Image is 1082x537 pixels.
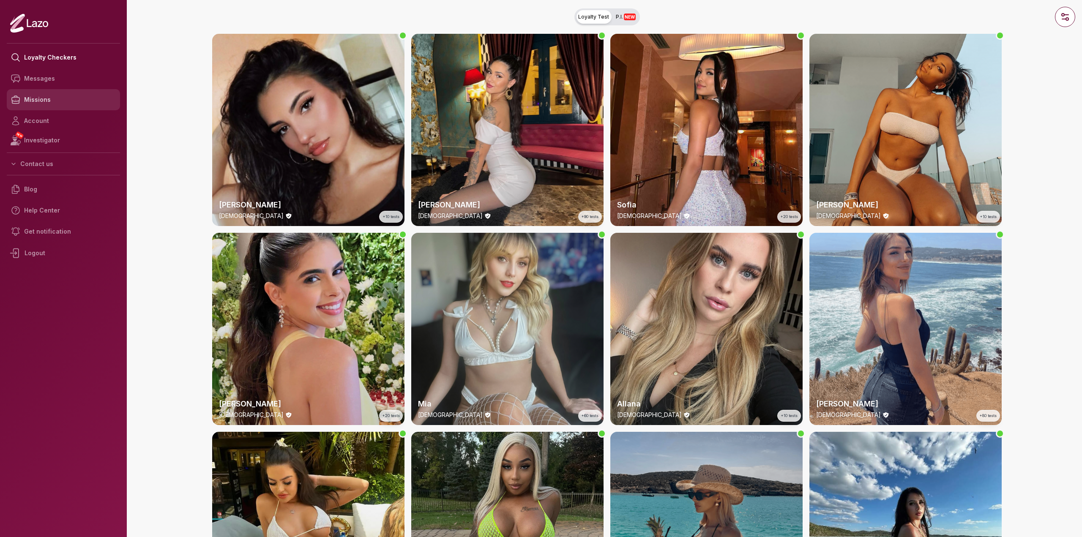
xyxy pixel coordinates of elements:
a: Loyalty Checkers [7,47,120,68]
h2: Allana [617,398,796,410]
img: checker [809,34,1002,226]
p: [DEMOGRAPHIC_DATA] [816,212,881,220]
span: +90 tests [582,214,598,220]
a: thumbchecker[PERSON_NAME][DEMOGRAPHIC_DATA]+90 tests [411,34,604,226]
a: thumbcheckerMia[DEMOGRAPHIC_DATA]+60 tests [411,233,604,425]
span: +10 tests [980,214,997,220]
img: checker [809,233,1002,425]
a: thumbchecker[PERSON_NAME][DEMOGRAPHIC_DATA]+80 tests [809,233,1002,425]
a: thumbchecker[PERSON_NAME][DEMOGRAPHIC_DATA]+10 tests [809,34,1002,226]
p: [DEMOGRAPHIC_DATA] [418,411,483,419]
div: Logout [7,242,120,264]
h2: [PERSON_NAME] [816,398,995,410]
img: checker [212,34,404,226]
span: +60 tests [582,413,598,419]
span: NEW [15,131,24,139]
a: thumbchecker[PERSON_NAME][DEMOGRAPHIC_DATA]+10 tests [212,34,404,226]
span: P.I. [616,14,636,20]
span: +10 tests [383,214,399,220]
p: [DEMOGRAPHIC_DATA] [219,411,284,419]
p: [DEMOGRAPHIC_DATA] [219,212,284,220]
a: Help Center [7,200,120,221]
span: +10 tests [781,413,798,419]
span: +20 tests [383,413,400,419]
h2: [PERSON_NAME] [219,199,398,211]
span: NEW [624,14,636,20]
p: [DEMOGRAPHIC_DATA] [418,212,483,220]
span: Loyalty Test [578,14,609,20]
a: Get notification [7,221,120,242]
h2: Mia [418,398,597,410]
button: Contact us [7,156,120,172]
a: Messages [7,68,120,89]
img: checker [411,233,604,425]
span: +80 tests [980,413,997,419]
a: NEWInvestigator [7,131,120,149]
a: thumbcheckerSofia[DEMOGRAPHIC_DATA]+20 tests [610,34,803,226]
h2: [PERSON_NAME] [219,398,398,410]
a: Missions [7,89,120,110]
a: Blog [7,179,120,200]
h2: [PERSON_NAME] [418,199,597,211]
a: thumbchecker[PERSON_NAME][DEMOGRAPHIC_DATA]+20 tests [212,233,404,425]
span: +20 tests [781,214,798,220]
img: checker [610,34,803,226]
p: [DEMOGRAPHIC_DATA] [617,411,682,419]
h2: [PERSON_NAME] [816,199,995,211]
a: thumbcheckerAllana[DEMOGRAPHIC_DATA]+10 tests [610,233,803,425]
a: Account [7,110,120,131]
img: checker [610,233,803,425]
img: checker [411,34,604,226]
p: [DEMOGRAPHIC_DATA] [617,212,682,220]
h2: Sofia [617,199,796,211]
p: [DEMOGRAPHIC_DATA] [816,411,881,419]
img: checker [212,233,404,425]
